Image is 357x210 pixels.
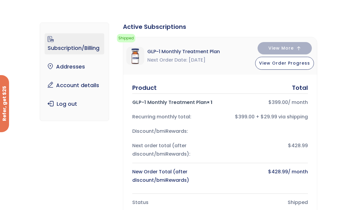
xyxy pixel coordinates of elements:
[132,98,217,107] div: GLP-1 Monthly Treatment Plan
[207,99,212,106] strong: × 1
[189,56,205,64] span: [DATE]
[45,60,104,73] a: Addresses
[292,84,308,92] div: Total
[255,57,314,70] button: View Order Progress
[132,168,217,184] div: New Order Total (after discount/bmiRewards)
[224,142,308,158] div: $428.99
[132,198,217,207] div: Status
[147,56,187,64] span: Next Order Date
[268,168,288,175] bdi: 428.99
[268,99,288,106] bdi: 399.00
[132,84,157,92] div: Product
[117,34,135,42] span: Shipped
[45,79,104,92] a: Account details
[147,47,220,56] span: GLP-1 Monthly Treatment Plan
[268,168,271,175] span: $
[45,33,104,54] a: Subscription/Billing
[40,23,109,121] nav: Account pages
[224,198,308,207] div: Shipped
[224,98,308,107] div: / month
[126,47,144,65] img: GLP-1 Monthly Treatment Plan
[258,42,312,54] button: View More
[224,113,308,121] div: $399.00 + $29.99 via shipping
[268,46,294,50] span: View More
[123,23,317,31] div: Active Subscriptions
[224,168,308,184] div: / month
[45,98,104,110] a: Log out
[259,60,310,66] span: View Order Progress
[268,99,272,106] span: $
[132,113,217,121] div: Recurring monthly total:
[132,142,217,158] div: Next order total (after discount/bmiRewards):
[132,127,217,135] div: Discount/bmiRewards:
